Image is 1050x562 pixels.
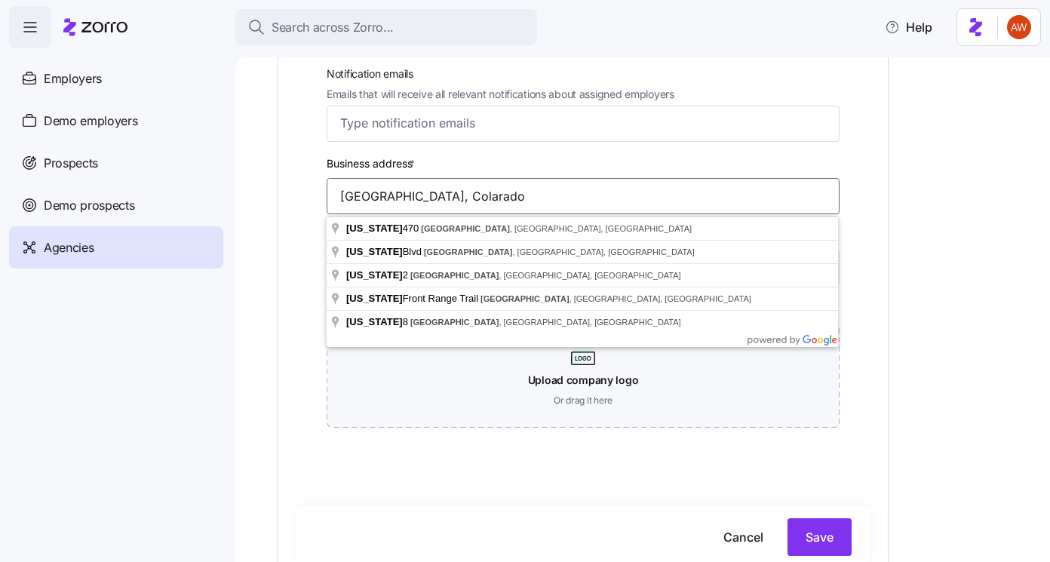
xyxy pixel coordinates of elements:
[327,86,674,103] span: Emails that will receive all relevant notifications about assigned employers
[346,223,421,234] span: 470
[885,18,932,36] span: Help
[410,318,681,327] span: , [GEOGRAPHIC_DATA], [GEOGRAPHIC_DATA]
[44,238,94,257] span: Agencies
[346,293,403,304] span: [US_STATE]
[421,224,692,233] span: , [GEOGRAPHIC_DATA], [GEOGRAPHIC_DATA]
[806,528,834,546] span: Save
[235,9,537,45] button: Search across Zorro...
[44,154,98,173] span: Prospects
[9,100,223,142] a: Demo employers
[9,184,223,226] a: Demo prospects
[711,518,775,556] button: Cancel
[410,271,499,280] span: [GEOGRAPHIC_DATA]
[1007,15,1031,39] img: 3c671664b44671044fa8929adf5007c6
[424,247,513,256] span: [GEOGRAPHIC_DATA]
[787,518,852,556] button: Save
[873,12,944,42] button: Help
[346,246,403,257] span: [US_STATE]
[272,18,394,37] span: Search across Zorro...
[9,142,223,184] a: Prospects
[346,316,410,327] span: 8
[44,69,102,88] span: Employers
[410,271,681,280] span: , [GEOGRAPHIC_DATA], [GEOGRAPHIC_DATA]
[480,294,751,303] span: , [GEOGRAPHIC_DATA], [GEOGRAPHIC_DATA]
[346,269,403,281] span: [US_STATE]
[346,223,403,234] span: [US_STATE]
[9,57,223,100] a: Employers
[346,293,480,304] span: Front Range Trail
[340,113,798,133] input: Type notification emails
[410,318,499,327] span: [GEOGRAPHIC_DATA]
[723,528,763,546] span: Cancel
[327,66,674,82] span: Notification emails
[424,247,695,256] span: , [GEOGRAPHIC_DATA], [GEOGRAPHIC_DATA]
[327,155,418,172] label: Business address
[480,294,570,303] span: [GEOGRAPHIC_DATA]
[9,226,223,269] a: Agencies
[44,112,138,131] span: Demo employers
[346,246,424,257] span: Blvd
[44,196,135,215] span: Demo prospects
[346,316,403,327] span: [US_STATE]
[421,224,510,233] span: [GEOGRAPHIC_DATA]
[346,269,410,281] span: 2
[327,178,840,214] input: Agency business address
